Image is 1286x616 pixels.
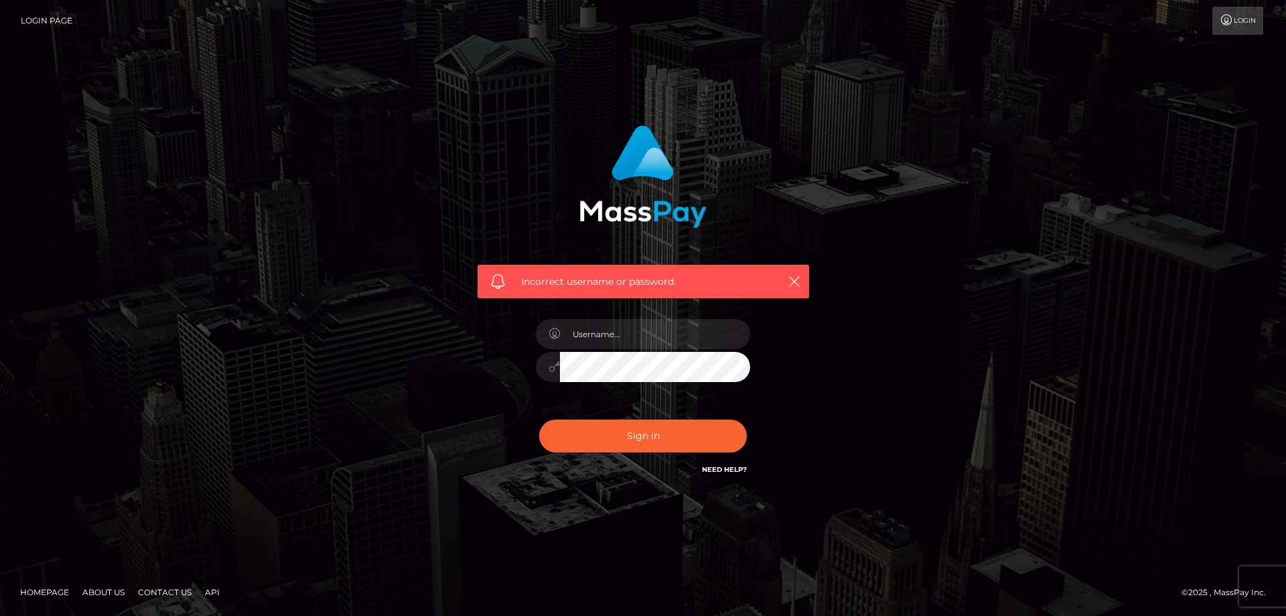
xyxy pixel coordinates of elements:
[560,319,750,349] input: Username...
[200,582,225,603] a: API
[21,7,72,35] a: Login Page
[1182,585,1276,600] div: © 2025 , MassPay Inc.
[77,582,130,603] a: About Us
[521,275,766,289] span: Incorrect username or password.
[539,420,747,452] button: Sign in
[133,582,197,603] a: Contact Us
[579,125,707,228] img: MassPay Login
[15,582,74,603] a: Homepage
[702,465,747,474] a: Need Help?
[1212,7,1263,35] a: Login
